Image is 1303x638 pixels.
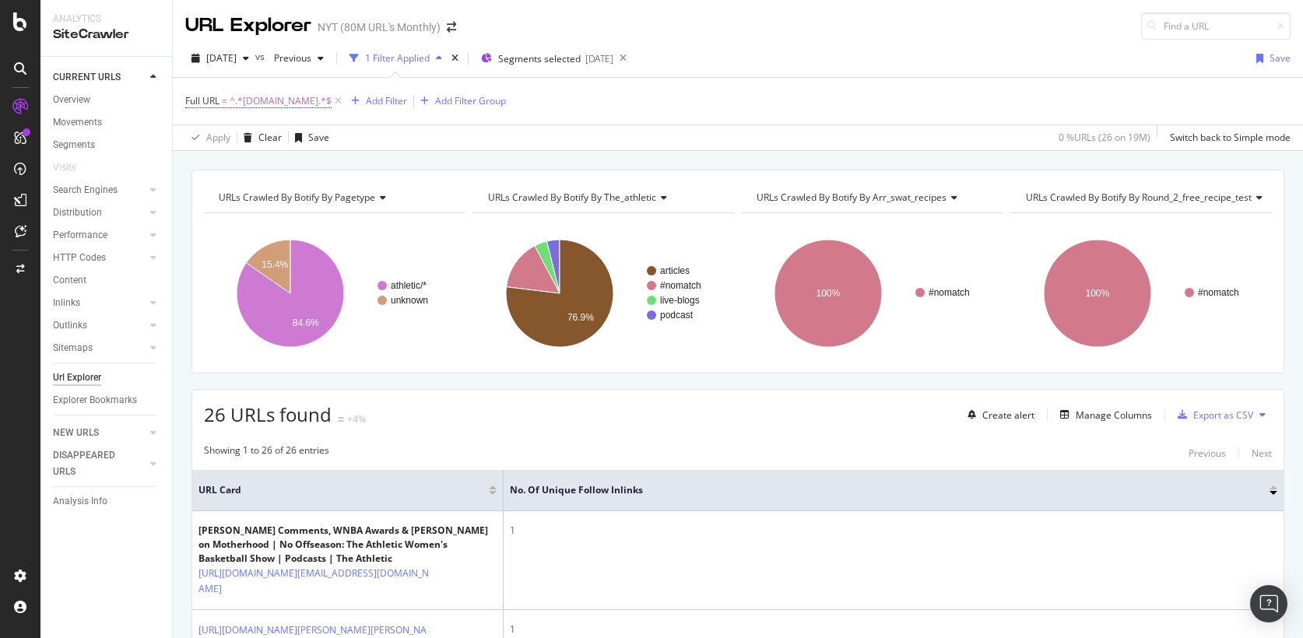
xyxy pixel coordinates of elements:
[53,69,146,86] a: CURRENT URLS
[982,408,1034,422] div: Create alert
[488,191,656,204] span: URLs Crawled By Botify By the_athletic
[53,92,161,108] a: Overview
[1189,443,1226,462] button: Previous
[498,52,581,65] span: Segments selected
[53,272,86,289] div: Content
[365,51,430,65] div: 1 Filter Applied
[308,131,329,144] div: Save
[1193,408,1253,422] div: Export as CSV
[255,50,268,63] span: vs
[289,125,329,150] button: Save
[660,295,700,306] text: live-blogs
[198,524,497,566] div: [PERSON_NAME] Comments, WNBA Awards & [PERSON_NAME] on Motherhood | No Offseason: The Athletic Wo...
[53,392,137,408] div: Explorer Bookmarks
[53,159,76,176] div: Visits
[53,92,90,108] div: Overview
[237,125,282,150] button: Clear
[53,137,161,153] a: Segments
[204,226,465,361] div: A chart.
[53,295,80,311] div: Inlinks
[961,402,1034,427] button: Create alert
[1198,287,1239,298] text: #nomatch
[448,51,462,66] div: times
[53,69,121,86] div: CURRENT URLS
[485,185,721,210] h4: URLs Crawled By Botify By the_athletic
[53,370,101,386] div: Url Explorer
[53,12,160,26] div: Analytics
[53,295,146,311] a: Inlinks
[230,90,332,112] span: ^.*[DOMAIN_NAME].*$
[219,191,375,204] span: URLs Crawled By Botify By pagetype
[53,114,161,131] a: Movements
[185,94,220,107] span: Full URL
[1023,185,1275,210] h4: URLs Crawled By Botify By round_2_free_recipe_test
[1011,226,1273,361] svg: A chart.
[1054,405,1152,424] button: Manage Columns
[293,317,319,328] text: 84.6%
[53,493,107,510] div: Analysis Info
[510,524,1277,538] div: 1
[510,483,1246,497] span: No. of Unique Follow Inlinks
[1170,131,1291,144] div: Switch back to Simple mode
[53,317,87,334] div: Outlinks
[53,26,160,44] div: SiteCrawler
[753,185,989,210] h4: URLs Crawled By Botify By arr_swat_recipes
[567,312,593,323] text: 76.9%
[1189,447,1226,460] div: Previous
[742,226,1003,361] svg: A chart.
[206,131,230,144] div: Apply
[258,131,282,144] div: Clear
[473,226,735,361] svg: A chart.
[53,392,161,408] a: Explorer Bookmarks
[53,272,161,289] a: Content
[204,443,329,462] div: Showing 1 to 26 of 26 entries
[318,19,441,35] div: NYT (80M URL's Monthly)
[53,340,146,356] a: Sitemaps
[206,51,237,65] span: 2025 Sep. 8th
[757,191,947,204] span: URLs Crawled By Botify By arr_swat_recipes
[53,227,146,244] a: Performance
[1171,402,1253,427] button: Export as CSV
[1252,447,1272,460] div: Next
[1164,125,1291,150] button: Switch back to Simple mode
[929,287,970,298] text: #nomatch
[414,92,506,110] button: Add Filter Group
[1026,191,1252,204] span: URLs Crawled By Botify By round_2_free_recipe_test
[53,159,92,176] a: Visits
[53,227,107,244] div: Performance
[1059,131,1150,144] div: 0 % URLs ( 26 on 19M )
[198,566,429,597] a: [URL][DOMAIN_NAME][EMAIL_ADDRESS][DOMAIN_NAME]
[222,94,227,107] span: =
[391,280,427,291] text: athletic/*
[53,182,146,198] a: Search Engines
[53,114,102,131] div: Movements
[435,94,506,107] div: Add Filter Group
[53,205,102,221] div: Distribution
[53,317,146,334] a: Outlinks
[53,205,146,221] a: Distribution
[1250,585,1287,622] div: Open Intercom Messenger
[585,52,613,65] div: [DATE]
[53,370,161,386] a: Url Explorer
[53,250,146,266] a: HTTP Codes
[268,46,330,71] button: Previous
[660,310,694,321] text: podcast
[53,250,106,266] div: HTTP Codes
[53,447,132,480] div: DISAPPEARED URLS
[343,46,448,71] button: 1 Filter Applied
[53,425,99,441] div: NEW URLS
[1250,46,1291,71] button: Save
[185,125,230,150] button: Apply
[53,447,146,480] a: DISAPPEARED URLS
[447,22,456,33] div: arrow-right-arrow-left
[345,92,407,110] button: Add Filter
[185,46,255,71] button: [DATE]
[268,51,311,65] span: Previous
[53,493,161,510] a: Analysis Info
[817,288,841,299] text: 100%
[198,483,485,497] span: URL Card
[391,295,428,306] text: unknown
